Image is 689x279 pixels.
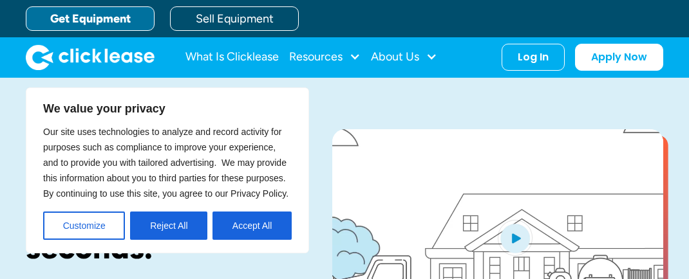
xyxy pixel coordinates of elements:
[43,127,288,199] span: Our site uses technologies to analyze and record activity for purposes such as compliance to impr...
[575,44,663,71] a: Apply Now
[26,87,309,253] div: We value your privacy
[498,220,533,256] img: Blue play button logo on a light blue circular background
[371,44,437,70] div: About Us
[170,6,299,31] a: Sell Equipment
[212,212,292,240] button: Accept All
[185,44,279,70] a: What Is Clicklease
[518,51,549,64] div: Log In
[26,6,155,31] a: Get Equipment
[43,212,125,240] button: Customize
[130,212,207,240] button: Reject All
[26,44,155,70] a: home
[43,101,292,116] p: We value your privacy
[289,44,361,70] div: Resources
[26,44,155,70] img: Clicklease logo
[26,129,291,265] h1: Get your automated decision in seconds.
